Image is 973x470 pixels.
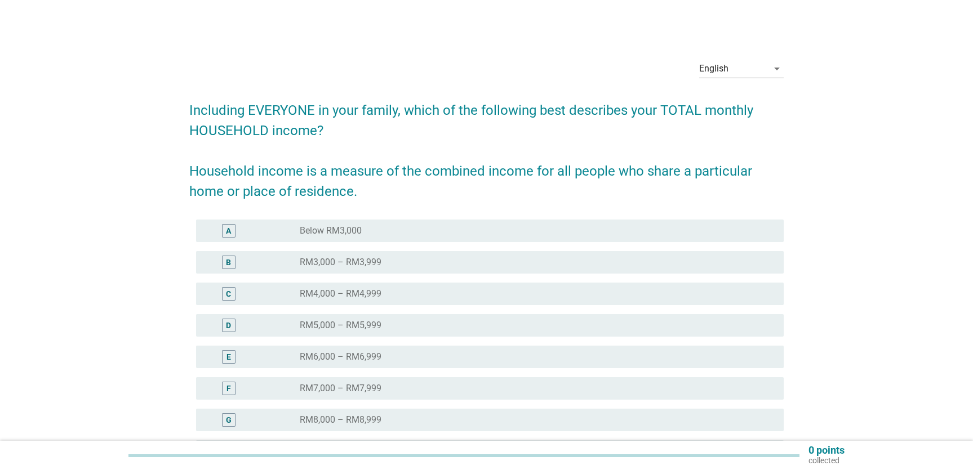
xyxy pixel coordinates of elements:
[226,320,231,332] div: D
[808,455,845,465] p: collected
[300,320,381,331] label: RM5,000 – RM5,999
[226,288,231,300] div: C
[300,288,381,299] label: RM4,000 – RM4,999
[189,89,784,202] h2: Including EVERYONE in your family, which of the following best describes your TOTAL monthly HOUSE...
[300,414,381,426] label: RM8,000 – RM8,999
[300,257,381,268] label: RM3,000 – RM3,999
[226,225,231,237] div: A
[226,414,232,426] div: G
[226,383,231,395] div: F
[226,257,231,268] div: B
[300,383,381,394] label: RM7,000 – RM7,999
[808,445,845,455] p: 0 points
[226,351,231,363] div: E
[770,62,784,75] i: arrow_drop_down
[699,64,728,74] div: English
[300,225,362,236] label: Below RM3,000
[300,351,381,362] label: RM6,000 – RM6,999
